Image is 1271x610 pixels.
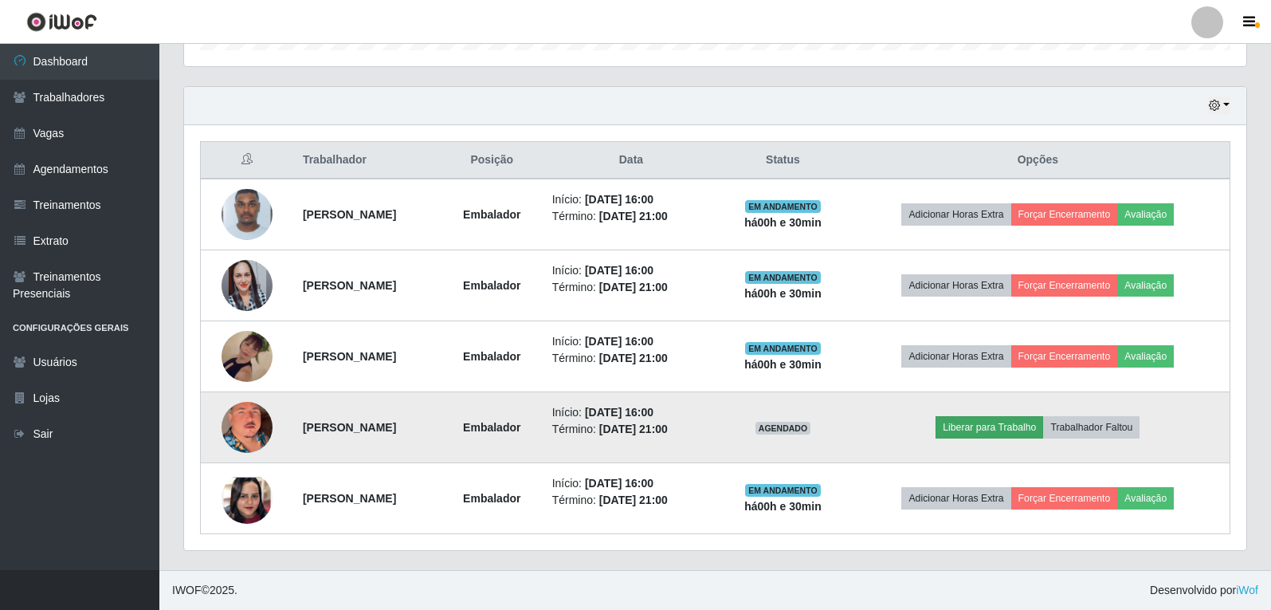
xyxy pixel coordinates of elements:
[552,191,711,208] li: Início:
[1236,584,1258,596] a: iWof
[846,142,1230,179] th: Opções
[901,274,1010,297] button: Adicionar Horas Extra
[552,333,711,350] li: Início:
[552,421,711,438] li: Término:
[303,208,396,221] strong: [PERSON_NAME]
[720,142,845,179] th: Status
[552,208,711,225] li: Término:
[1117,345,1174,368] button: Avaliação
[1011,274,1118,297] button: Forçar Encerramento
[552,262,711,279] li: Início:
[303,421,396,434] strong: [PERSON_NAME]
[599,281,668,293] time: [DATE] 21:00
[599,494,668,506] time: [DATE] 21:00
[1011,203,1118,226] button: Forçar Encerramento
[745,342,821,355] span: EM ANDAMENTO
[303,350,396,363] strong: [PERSON_NAME]
[1043,416,1140,439] button: Trabalhador Faltou
[599,210,668,222] time: [DATE] 21:00
[744,287,822,300] strong: há 00 h e 30 min
[172,582,237,599] span: © 2025 .
[222,240,273,331] img: 1689874098010.jpeg
[222,443,273,554] img: 1721310780980.jpeg
[552,475,711,492] li: Início:
[745,271,821,284] span: EM ANDAMENTO
[745,200,821,213] span: EM ANDAMENTO
[552,350,711,367] li: Término:
[585,477,653,490] time: [DATE] 16:00
[1150,582,1258,599] span: Desenvolvido por
[585,335,653,348] time: [DATE] 16:00
[1117,487,1174,510] button: Avaliação
[744,216,822,229] strong: há 00 h e 30 min
[599,352,668,364] time: [DATE] 21:00
[463,208,520,221] strong: Embalador
[1117,203,1174,226] button: Avaliação
[1011,345,1118,368] button: Forçar Encerramento
[936,416,1043,439] button: Liberar para Trabalho
[744,358,822,371] strong: há 00 h e 30 min
[293,142,441,179] th: Trabalhador
[901,487,1010,510] button: Adicionar Horas Extra
[901,345,1010,368] button: Adicionar Horas Extra
[303,279,396,292] strong: [PERSON_NAME]
[463,350,520,363] strong: Embalador
[172,584,202,596] span: IWOF
[552,492,711,509] li: Término:
[26,12,97,32] img: CoreUI Logo
[755,422,811,435] span: AGENDADO
[585,406,653,419] time: [DATE] 16:00
[222,311,273,402] img: 1705758953122.jpeg
[599,423,668,435] time: [DATE] 21:00
[222,181,273,248] img: 1721222476236.jpeg
[1117,274,1174,297] button: Avaliação
[585,193,653,206] time: [DATE] 16:00
[744,500,822,513] strong: há 00 h e 30 min
[585,264,653,277] time: [DATE] 16:00
[745,484,821,497] span: EM ANDAMENTO
[1011,487,1118,510] button: Forçar Encerramento
[463,421,520,434] strong: Embalador
[463,279,520,292] strong: Embalador
[441,142,543,179] th: Posição
[543,142,720,179] th: Data
[552,404,711,421] li: Início:
[222,388,273,468] img: 1713385145803.jpeg
[901,203,1010,226] button: Adicionar Horas Extra
[463,492,520,505] strong: Embalador
[303,492,396,505] strong: [PERSON_NAME]
[552,279,711,296] li: Término:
